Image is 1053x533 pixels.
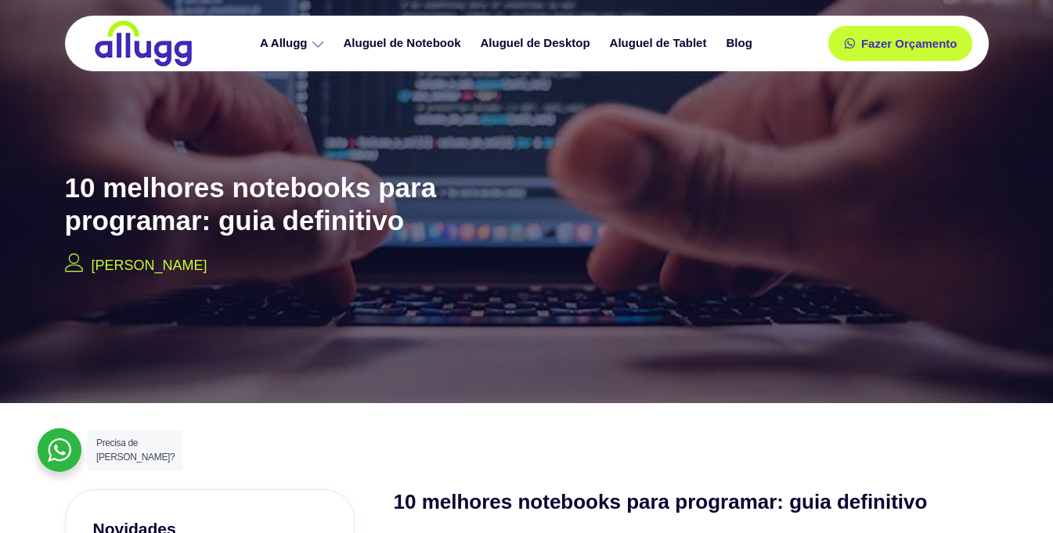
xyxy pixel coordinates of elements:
[602,30,719,57] a: Aluguel de Tablet
[92,255,207,276] p: [PERSON_NAME]
[92,20,194,67] img: locação de TI é Allugg
[473,30,602,57] a: Aluguel de Desktop
[65,171,566,237] h2: 10 melhores notebooks para programar: guia definitivo
[828,26,973,61] a: Fazer Orçamento
[252,30,336,57] a: A Allugg
[975,458,1053,533] iframe: Chat Widget
[394,489,989,516] h2: 10 melhores notebooks para programar: guia definitivo
[861,38,957,49] span: Fazer Orçamento
[718,30,763,57] a: Blog
[336,30,473,57] a: Aluguel de Notebook
[96,438,175,463] span: Precisa de [PERSON_NAME]?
